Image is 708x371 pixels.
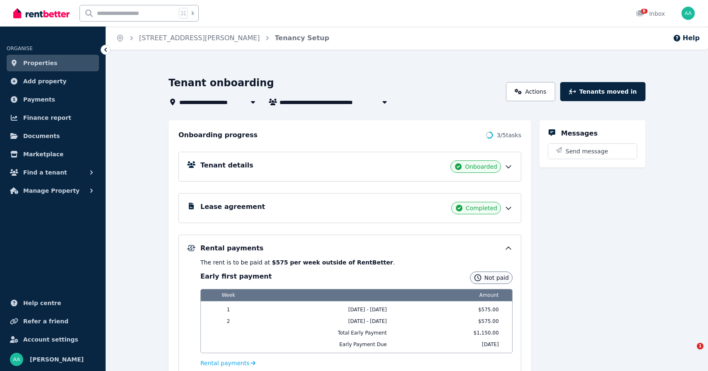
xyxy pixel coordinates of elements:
[13,7,70,19] img: RentBetter
[23,335,78,344] span: Account settings
[7,182,99,199] button: Manage Property
[23,298,61,308] span: Help centre
[23,95,55,104] span: Payments
[256,306,407,313] span: [DATE] - [DATE]
[106,27,339,50] nav: Breadcrumb
[7,128,99,144] a: Documents
[7,295,99,311] a: Help centre
[23,316,68,326] span: Refer a friend
[7,146,99,162] a: Marketplace
[560,82,645,101] button: Tenants moved in
[23,113,71,123] span: Finance report
[200,160,253,170] h5: Tenant details
[191,10,194,17] span: k
[200,243,263,253] h5: Rental payments
[272,259,393,266] b: $575 per week outside of RentBetter
[697,343,703,349] span: 1
[680,343,700,363] iframe: Intercom live chat
[7,331,99,348] a: Account settings
[206,318,251,325] span: 2
[206,289,251,301] span: Week
[466,204,497,212] span: Completed
[641,9,648,14] span: 6
[200,258,513,267] p: The rent is to be paid at .
[10,353,23,366] img: Ashlee Arndt
[682,7,695,20] img: Ashlee Arndt
[30,354,84,364] span: [PERSON_NAME]
[412,318,502,325] span: $575.00
[548,144,637,159] button: Send message
[673,33,700,43] button: Help
[497,131,521,139] span: 3 / 5 tasks
[23,58,58,68] span: Properties
[256,341,407,348] span: Early Payment Due
[506,82,555,101] a: Actions
[200,359,250,367] span: Rental payments
[256,330,407,336] span: Total Early Payment
[178,130,258,140] h2: Onboarding progress
[7,55,99,71] a: Properties
[23,167,67,177] span: Find a tenant
[23,186,79,196] span: Manage Property
[412,306,502,313] span: $575.00
[484,274,509,282] span: Not paid
[187,245,195,251] img: Rental Payments
[23,76,67,86] span: Add property
[200,202,265,212] h5: Lease agreement
[275,33,330,43] span: Tenancy Setup
[256,318,407,325] span: [DATE] - [DATE]
[7,73,99,90] a: Add property
[7,109,99,126] a: Finance report
[636,10,665,18] div: Inbox
[23,131,60,141] span: Documents
[7,91,99,108] a: Payments
[139,34,260,42] a: [STREET_ADDRESS][PERSON_NAME]
[200,272,272,281] h3: Early first payment
[200,359,255,367] a: Rental payments
[7,46,33,51] span: ORGANISE
[561,129,597,138] h5: Messages
[412,341,502,348] span: [DATE]
[169,76,274,90] h1: Tenant onboarding
[465,162,497,171] span: Onboarded
[206,306,251,313] span: 1
[7,164,99,181] button: Find a tenant
[412,289,502,301] span: Amount
[7,313,99,330] a: Refer a friend
[412,330,502,336] span: $1,150.00
[23,149,63,159] span: Marketplace
[566,147,608,155] span: Send message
